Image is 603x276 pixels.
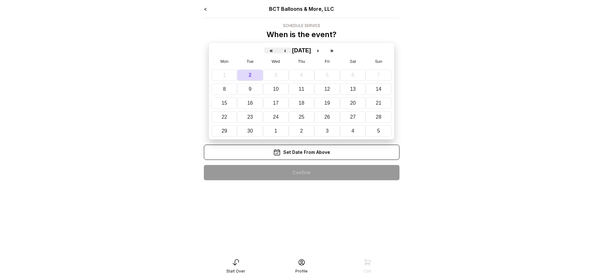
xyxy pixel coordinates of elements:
button: September 8, 2025 [211,83,237,95]
abbr: September 20, 2025 [350,100,356,106]
button: September 7, 2025 [366,69,391,81]
abbr: Wednesday [272,59,280,64]
abbr: September 3, 2025 [274,72,277,78]
button: September 22, 2025 [211,111,237,123]
button: September 12, 2025 [314,83,340,95]
button: September 10, 2025 [263,83,289,95]
abbr: Monday [220,59,228,64]
button: September 30, 2025 [237,125,263,137]
a: < [204,6,207,12]
button: October 4, 2025 [340,125,366,137]
abbr: September 2, 2025 [249,72,252,78]
abbr: September 22, 2025 [222,114,227,120]
button: « [264,48,278,53]
button: [DATE] [292,48,311,53]
div: Cart [364,269,371,274]
abbr: September 25, 2025 [299,114,305,120]
abbr: Thursday [298,59,305,64]
button: September 27, 2025 [340,111,366,123]
button: September 26, 2025 [314,111,340,123]
button: › [311,48,325,53]
abbr: September 6, 2025 [351,72,354,78]
button: » [325,48,339,53]
abbr: September 13, 2025 [350,86,356,92]
abbr: September 24, 2025 [273,114,279,120]
div: Profile [295,269,308,274]
button: September 1, 2025 [211,69,237,81]
button: September 29, 2025 [211,125,237,137]
abbr: September 23, 2025 [247,114,253,120]
abbr: September 21, 2025 [376,100,381,106]
abbr: October 4, 2025 [351,128,354,134]
button: October 2, 2025 [289,125,314,137]
button: September 5, 2025 [314,69,340,81]
abbr: October 3, 2025 [326,128,329,134]
div: Schedule Service [267,23,336,28]
button: October 5, 2025 [366,125,391,137]
abbr: September 5, 2025 [326,72,329,78]
button: September 6, 2025 [340,69,366,81]
button: September 28, 2025 [366,111,391,123]
button: September 24, 2025 [263,111,289,123]
button: September 16, 2025 [237,97,263,109]
button: September 3, 2025 [263,69,289,81]
abbr: September 10, 2025 [273,86,279,92]
abbr: October 1, 2025 [274,128,277,134]
button: September 18, 2025 [289,97,314,109]
abbr: September 29, 2025 [222,128,227,134]
button: September 9, 2025 [237,83,263,95]
abbr: September 28, 2025 [376,114,381,120]
abbr: September 9, 2025 [249,86,252,92]
abbr: Tuesday [247,59,254,64]
button: September 11, 2025 [289,83,314,95]
button: September 4, 2025 [289,69,314,81]
p: When is the event? [267,30,336,40]
button: September 25, 2025 [289,111,314,123]
button: September 23, 2025 [237,111,263,123]
abbr: September 15, 2025 [222,100,227,106]
abbr: September 26, 2025 [324,114,330,120]
button: September 13, 2025 [340,83,366,95]
abbr: September 27, 2025 [350,114,356,120]
div: Set Date From Above [204,145,399,160]
abbr: September 18, 2025 [299,100,305,106]
abbr: September 7, 2025 [377,72,380,78]
button: September 15, 2025 [211,97,237,109]
abbr: October 2, 2025 [300,128,303,134]
button: September 17, 2025 [263,97,289,109]
button: September 14, 2025 [366,83,391,95]
abbr: September 30, 2025 [247,128,253,134]
div: Start Over [226,269,245,274]
abbr: Saturday [350,59,356,64]
span: [DATE] [292,47,311,54]
div: BCT Balloons & More, LLC [243,5,360,13]
abbr: September 14, 2025 [376,86,381,92]
button: ‹ [278,48,292,53]
button: October 1, 2025 [263,125,289,137]
abbr: September 11, 2025 [299,86,305,92]
abbr: October 5, 2025 [377,128,380,134]
abbr: Friday [325,59,330,64]
button: September 21, 2025 [366,97,391,109]
abbr: September 12, 2025 [324,86,330,92]
abbr: September 4, 2025 [300,72,303,78]
button: October 3, 2025 [314,125,340,137]
abbr: September 17, 2025 [273,100,279,106]
abbr: Sunday [375,59,382,64]
abbr: September 19, 2025 [324,100,330,106]
abbr: September 8, 2025 [223,86,226,92]
abbr: September 16, 2025 [247,100,253,106]
abbr: September 1, 2025 [223,72,226,78]
button: September 2, 2025 [237,69,263,81]
button: September 19, 2025 [314,97,340,109]
button: September 20, 2025 [340,97,366,109]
